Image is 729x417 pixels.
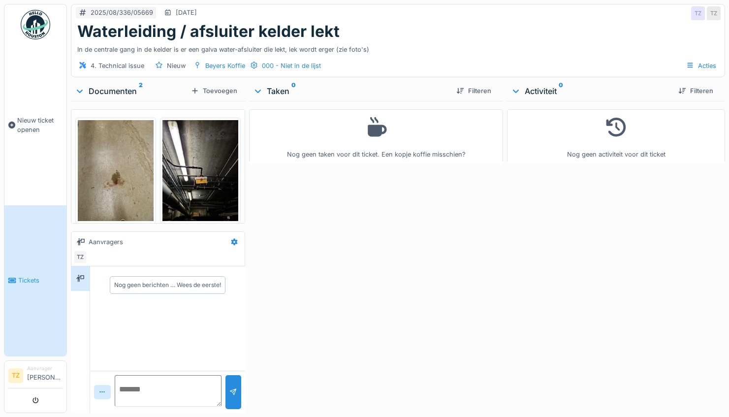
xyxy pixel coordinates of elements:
a: TZ Aanvrager[PERSON_NAME] [8,365,63,388]
div: Filteren [674,84,717,97]
div: Toevoegen [187,84,241,97]
div: Aanvragers [89,237,123,247]
div: Nog geen berichten … Wees de eerste! [114,281,221,289]
div: Nog geen taken voor dit ticket. Een kopje koffie misschien? [255,114,497,160]
div: 000 - Niet in de lijst [262,61,321,70]
h1: Waterleiding / afsluiter kelder lekt [77,22,340,41]
div: Beyers Koffie [205,61,245,70]
div: In de centrale gang in de kelder is er een galva water-afsluiter die lekt, lek wordt erger (zie f... [77,41,719,54]
span: Tickets [18,276,63,285]
img: Badge_color-CXgf-gQk.svg [21,10,50,39]
div: TZ [707,6,721,20]
li: [PERSON_NAME] [27,365,63,386]
div: Acties [682,59,721,73]
div: 4. Technical issue [91,61,144,70]
a: Nieuw ticket openen [4,45,66,205]
div: 2025/08/336/05669 [91,8,153,17]
sup: 0 [559,85,563,97]
div: Aanvrager [27,365,63,372]
div: Documenten [75,85,187,97]
span: Nieuw ticket openen [17,116,63,134]
sup: 2 [139,85,143,97]
div: [DATE] [176,8,197,17]
div: Nieuw [167,61,186,70]
img: 3t93hx08gv4l9ymq518zm5civffj [78,120,154,221]
div: TZ [73,250,87,264]
div: Nog geen activiteit voor dit ticket [513,114,719,160]
li: TZ [8,368,23,383]
div: TZ [691,6,705,20]
div: Activiteit [511,85,670,97]
img: za17gp7bqx7nsh1alzop8661iit3 [162,120,238,221]
div: Filteren [452,84,495,97]
sup: 0 [291,85,296,97]
div: Taken [253,85,448,97]
a: Tickets [4,205,66,356]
